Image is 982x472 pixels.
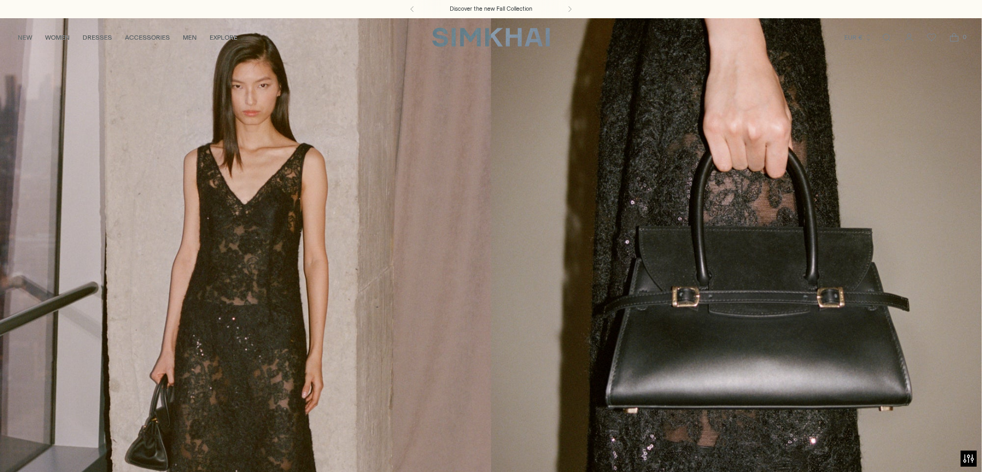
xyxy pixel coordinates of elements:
[943,27,965,48] a: Open cart modal
[898,27,920,48] a: Go to the account page
[432,27,550,48] a: SIMKHAI
[125,26,170,49] a: ACCESSORIES
[921,27,942,48] a: Wishlist
[844,26,872,49] button: EUR €
[183,26,197,49] a: MEN
[45,26,70,49] a: WOMEN
[18,26,32,49] a: NEW
[450,5,532,13] a: Discover the new Fall Collection
[876,27,897,48] a: Open search modal
[83,26,112,49] a: DRESSES
[210,26,237,49] a: EXPLORE
[959,32,969,42] span: 0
